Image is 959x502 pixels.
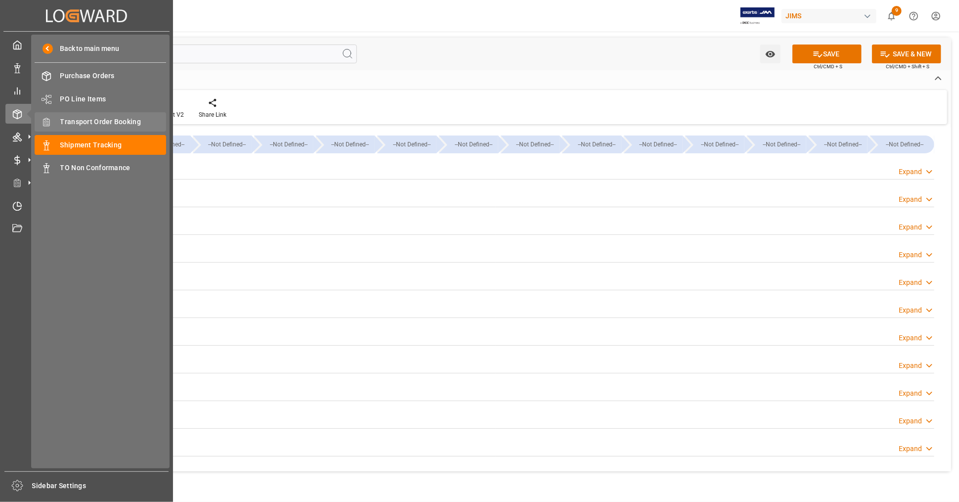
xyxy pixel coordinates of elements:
div: Expand [899,416,922,426]
div: --Not Defined-- [387,136,436,153]
div: --Not Defined-- [264,136,313,153]
span: TO Non Conformance [60,163,167,173]
button: SAVE [792,45,862,63]
span: Transport Order Booking [60,117,167,127]
div: Expand [899,222,922,232]
span: Back to main menu [53,44,120,54]
span: Ctrl/CMD + Shift + S [886,63,929,70]
span: Shipment Tracking [60,140,167,150]
a: PO Line Items [35,89,166,108]
div: --Not Defined-- [501,136,560,153]
div: Expand [899,277,922,288]
div: Expand [899,305,922,316]
div: JIMS [782,9,876,23]
img: Exertis%20JAM%20-%20Email%20Logo.jpg_1722504956.jpg [741,7,775,25]
div: Expand [899,194,922,205]
div: --Not Defined-- [562,136,621,153]
div: Share Link [199,110,226,119]
div: --Not Defined-- [511,136,560,153]
a: My Cockpit [5,35,168,54]
div: Expand [899,250,922,260]
button: show 9 new notifications [880,5,903,27]
div: --Not Defined-- [870,136,934,153]
button: JIMS [782,6,880,25]
a: Document Management [5,219,168,238]
span: 9 [892,6,902,16]
button: open menu [760,45,781,63]
div: --Not Defined-- [193,136,252,153]
input: Search Fields [45,45,357,63]
a: My Reports [5,81,168,100]
a: Data Management [5,58,168,77]
a: Purchase Orders [35,66,166,86]
div: --Not Defined-- [572,136,621,153]
div: Expand [899,167,922,177]
div: --Not Defined-- [757,136,806,153]
div: --Not Defined-- [449,136,498,153]
a: Transport Order Booking [35,112,166,132]
div: Expand [899,388,922,399]
div: --Not Defined-- [634,136,683,153]
div: --Not Defined-- [747,136,806,153]
div: --Not Defined-- [439,136,498,153]
div: --Not Defined-- [809,136,868,153]
a: Shipment Tracking [35,135,166,154]
div: --Not Defined-- [695,136,744,153]
span: Purchase Orders [60,71,167,81]
span: Ctrl/CMD + S [814,63,842,70]
div: --Not Defined-- [819,136,868,153]
a: Timeslot Management V2 [5,196,168,215]
div: --Not Defined-- [131,136,190,153]
button: SAVE & NEW [872,45,941,63]
a: TO Non Conformance [35,158,166,178]
button: Help Center [903,5,925,27]
div: --Not Defined-- [685,136,744,153]
div: --Not Defined-- [624,136,683,153]
div: --Not Defined-- [326,136,375,153]
span: PO Line Items [60,94,167,104]
span: Sidebar Settings [32,481,169,491]
div: Expand [899,361,922,371]
div: --Not Defined-- [254,136,313,153]
div: Expand [899,333,922,343]
div: Expand [899,444,922,454]
div: --Not Defined-- [377,136,436,153]
div: --Not Defined-- [880,136,929,153]
div: --Not Defined-- [316,136,375,153]
div: --Not Defined-- [203,136,252,153]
